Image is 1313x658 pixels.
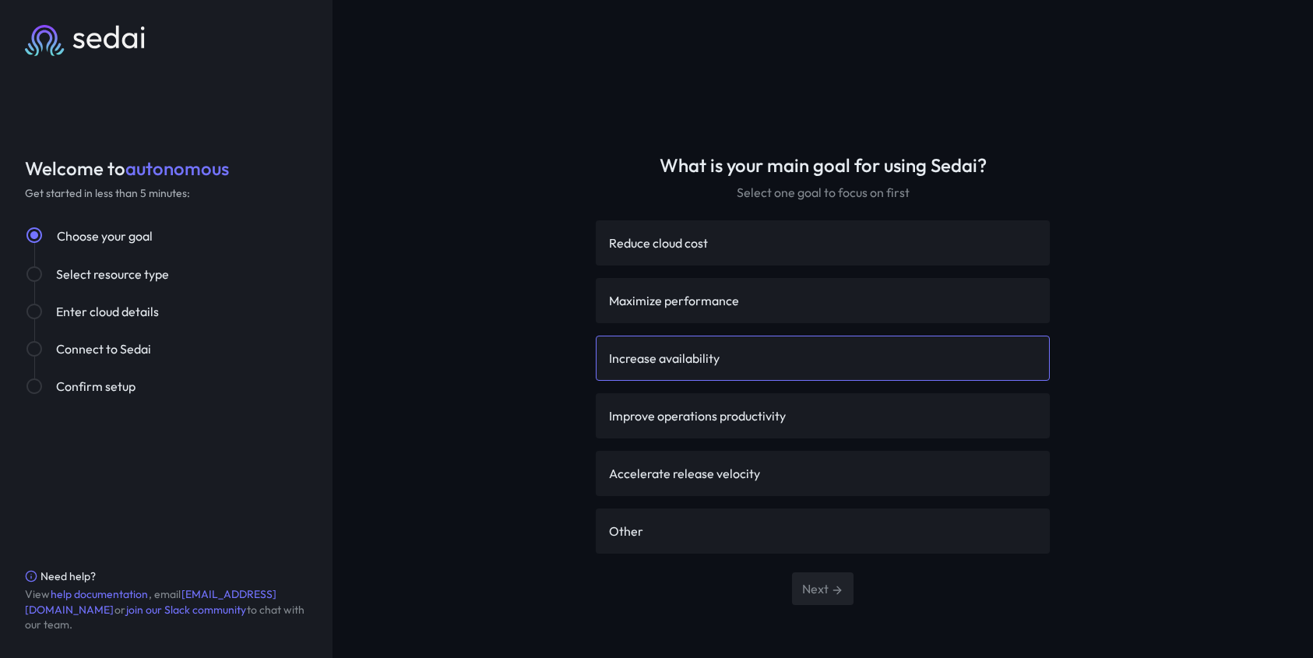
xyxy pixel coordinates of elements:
div: Select one goal to focus on first [737,183,910,202]
div: Other [609,522,643,540]
div: Welcome to [25,157,308,180]
div: Accelerate release velocity [596,451,1050,496]
div: View , email or to chat with our team. [25,587,308,633]
div: Improve operations productivity [609,406,786,425]
div: Reduce cloud cost [596,220,1050,266]
div: Need help? [40,569,96,585]
div: Connect to Sedai [56,340,308,358]
div: Other [596,508,1050,554]
a: help documentation [50,586,149,602]
div: Enter cloud details [56,302,308,321]
span: autonomous [125,157,229,180]
div: Select resource type [56,265,308,283]
div: Improve operations productivity [596,393,1050,438]
div: Increase availability [596,336,1050,381]
a: [EMAIL_ADDRESS][DOMAIN_NAME] [25,586,276,618]
button: Choose your goal [56,226,153,246]
div: Get started in less than 5 minutes: [25,186,308,202]
div: Increase availability [609,349,720,368]
div: Confirm setup [56,377,308,396]
div: What is your main goal for using Sedai? [660,154,987,177]
div: Reduce cloud cost [609,234,708,252]
div: Maximize performance [596,278,1050,323]
div: Maximize performance [609,291,739,310]
a: join our Slack community [125,602,247,618]
div: Accelerate release velocity [609,464,760,483]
